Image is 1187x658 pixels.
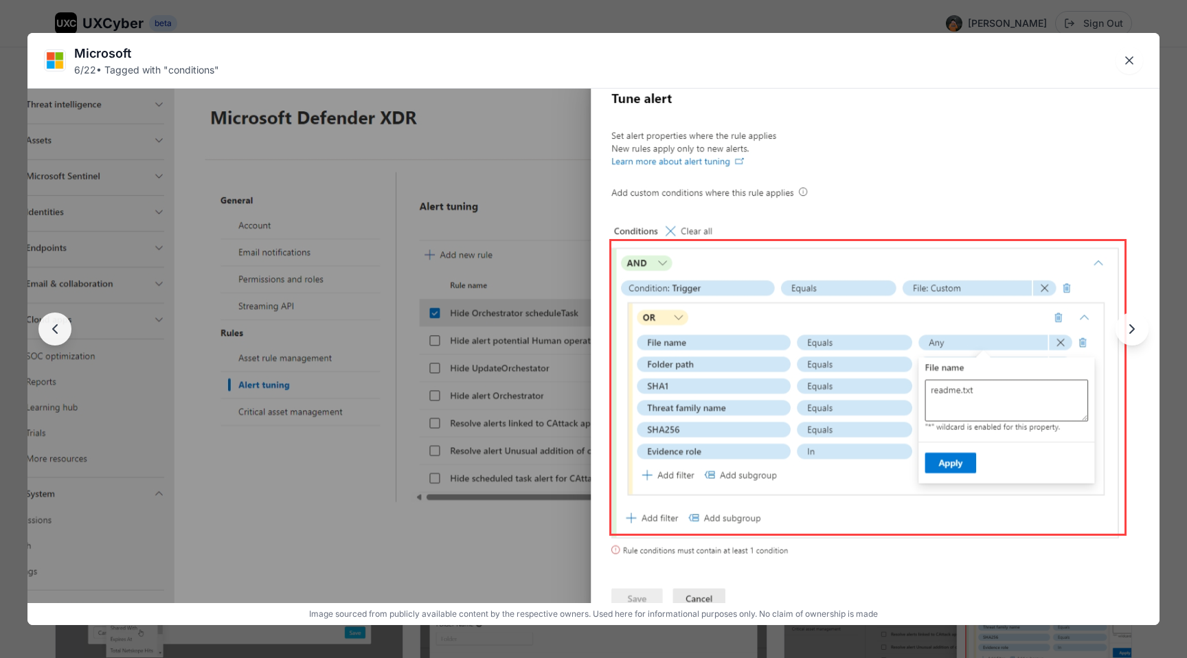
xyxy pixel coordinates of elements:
button: Next image [1116,313,1149,345]
button: Close lightbox [1116,47,1143,74]
p: Image sourced from publicly available content by the respective owners. Used here for information... [33,609,1154,620]
button: Previous image [38,313,71,345]
div: 6 / 22 • Tagged with " conditions " [74,63,219,77]
img: Microsoft logo [45,50,65,71]
div: Microsoft [74,44,219,63]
